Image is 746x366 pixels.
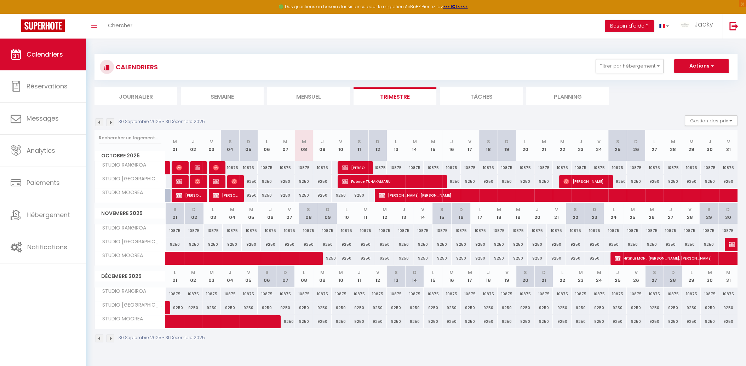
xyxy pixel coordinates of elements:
[203,238,223,251] div: 9250
[608,130,627,161] th: 25
[230,206,234,213] abbr: M
[679,22,690,28] img: ...
[642,224,661,237] div: 10875
[440,87,523,105] li: Tâches
[96,175,167,183] span: STUDIO [GEOGRAPHIC_DATA]
[223,203,242,224] th: 04
[642,203,661,224] th: 26
[596,59,664,73] button: Filtrer par hébergement
[443,4,468,10] a: >>> ICI <<<<
[184,224,203,237] div: 10875
[623,203,642,224] th: 25
[516,161,534,174] div: 10875
[313,189,332,202] div: 9250
[452,203,471,224] th: 16
[337,252,356,265] div: 9250
[461,130,479,161] th: 17
[566,224,585,237] div: 10875
[682,175,700,188] div: 9250
[342,175,440,188] span: Fabrice TUHAKAMARU
[276,161,294,174] div: 10875
[459,206,463,213] abbr: D
[563,175,606,188] span: [PERSON_NAME]
[176,175,182,188] span: [PERSON_NAME], [PERSON_NAME]
[337,224,356,237] div: 10875
[269,206,272,213] abbr: J
[534,130,553,161] th: 21
[261,203,280,224] th: 06
[337,238,356,251] div: 9250
[574,206,577,213] abbr: S
[96,238,167,246] span: STUDIO [GEOGRAPHIC_DATA]
[210,138,213,145] abbr: V
[585,224,604,237] div: 10875
[27,82,68,91] span: Réservations
[318,252,337,265] div: 9250
[479,206,481,213] abbr: L
[516,206,520,213] abbr: M
[547,203,566,224] th: 21
[526,87,609,105] li: Planning
[280,224,299,237] div: 10875
[528,224,547,237] div: 10875
[593,206,596,213] abbr: D
[313,175,332,188] div: 9250
[727,138,730,145] abbr: V
[276,130,294,161] th: 07
[356,203,375,224] th: 11
[645,175,664,188] div: 9250
[413,252,432,265] div: 9250
[682,161,700,174] div: 10875
[294,161,313,174] div: 10875
[634,138,638,145] abbr: D
[680,238,699,251] div: 9250
[375,238,394,251] div: 9250
[623,238,642,251] div: 9250
[432,224,452,237] div: 10875
[239,130,258,161] th: 05
[299,238,318,251] div: 9250
[166,238,185,251] div: 9250
[452,224,471,237] div: 10875
[471,238,490,251] div: 9250
[307,206,310,213] abbr: S
[27,50,63,59] span: Calendriers
[604,224,623,237] div: 10875
[242,238,261,251] div: 9250
[452,238,471,251] div: 9250
[440,206,443,213] abbr: S
[579,138,582,145] abbr: J
[661,238,680,251] div: 9250
[242,224,261,237] div: 10875
[699,203,718,224] th: 29
[294,189,313,202] div: 9250
[267,87,350,105] li: Mensuel
[394,224,413,237] div: 10875
[313,130,332,161] th: 09
[108,22,132,29] span: Chercher
[431,138,435,145] abbr: M
[375,203,394,224] th: 12
[203,224,223,237] div: 10875
[213,175,219,188] span: [PERSON_NAME], [PERSON_NAME]
[99,132,161,144] input: Rechercher un logement...
[585,252,604,265] div: 9250
[699,238,718,251] div: 9250
[239,161,258,174] div: 10875
[258,175,276,188] div: 9250
[718,203,738,224] th: 30
[509,238,528,251] div: 9250
[376,138,379,145] abbr: D
[356,252,375,265] div: 9250
[337,203,356,224] th: 10
[95,208,165,219] span: Novembre 2025
[547,238,566,251] div: 9250
[249,206,253,213] abbr: M
[276,175,294,188] div: 9250
[450,138,453,145] abbr: J
[479,130,498,161] th: 18
[616,138,619,145] abbr: S
[223,224,242,237] div: 10875
[729,238,745,251] span: [PERSON_NAME], [PERSON_NAME], [PERSON_NAME]
[719,130,738,161] th: 31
